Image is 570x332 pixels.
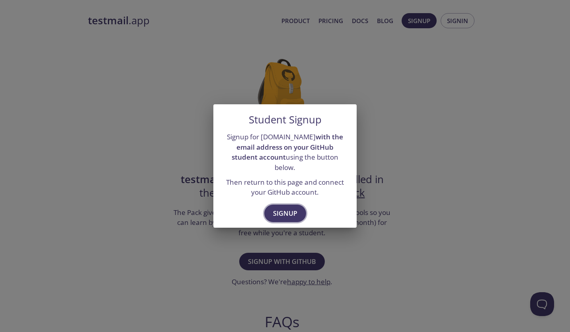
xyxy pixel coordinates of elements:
[273,208,297,219] span: Signup
[264,205,306,222] button: Signup
[232,132,343,162] strong: with the email address on your GitHub student account
[223,177,347,197] p: Then return to this page and connect your GitHub account.
[223,132,347,173] p: Signup for [DOMAIN_NAME] using the button below.
[249,114,322,126] h5: Student Signup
